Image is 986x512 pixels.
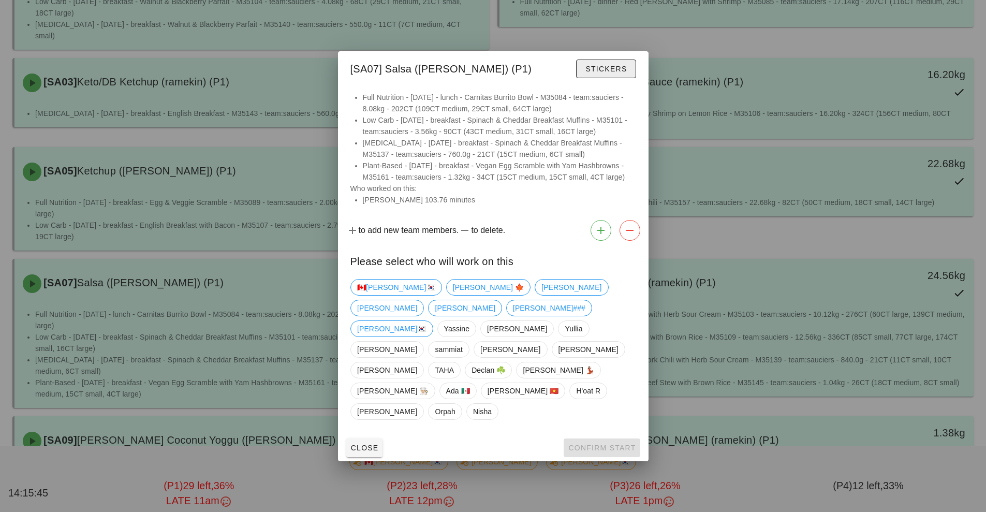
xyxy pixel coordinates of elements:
span: 🇨🇦[PERSON_NAME]🇰🇷 [357,280,435,295]
span: [PERSON_NAME] [487,321,547,337]
li: Full Nutrition - [DATE] - lunch - Carnitas Burrito Bowl - M35084 - team:sauciers - 8.08kg - 202CT... [363,92,636,114]
button: Close [346,438,383,457]
span: [PERSON_NAME] [357,300,417,316]
span: Orpah [435,404,455,419]
span: [PERSON_NAME] [357,404,417,419]
span: [PERSON_NAME] [541,280,601,295]
span: [PERSON_NAME] [480,342,540,357]
li: Plant-Based - [DATE] - breakfast - Vegan Egg Scramble with Yam Hashbrowns - M35161 - team:saucier... [363,160,636,183]
span: [PERSON_NAME]🇰🇷 [357,321,426,337]
span: H'oat R [576,383,600,399]
span: [PERSON_NAME] [558,342,618,357]
li: [PERSON_NAME] 103.76 minutes [363,194,636,206]
span: TAHA [435,362,454,378]
span: [PERSON_NAME] 🇻🇳 [487,383,558,399]
div: Please select who will work on this [338,245,649,275]
div: [SA07] Salsa ([PERSON_NAME]) (P1) [338,51,649,83]
span: Yassine [444,321,469,337]
li: Low Carb - [DATE] - breakfast - Spinach & Cheddar Breakfast Muffins - M35101 - team:sauciers - 3.... [363,114,636,137]
span: [PERSON_NAME] 🍁 [452,280,524,295]
span: [PERSON_NAME] [357,362,417,378]
span: [PERSON_NAME] [357,342,417,357]
li: [MEDICAL_DATA] - [DATE] - breakfast - Spinach & Cheddar Breakfast Muffins - M35137 - team:saucier... [363,137,636,160]
span: Nisha [473,404,491,419]
span: [PERSON_NAME] [435,300,495,316]
span: [PERSON_NAME]### [512,300,585,316]
div: Who worked on this: [338,92,649,216]
span: Ada 🇲🇽 [446,383,469,399]
span: [PERSON_NAME] 💃🏽 [523,362,594,378]
div: to add new team members. to delete. [338,216,649,245]
span: [PERSON_NAME] 👨🏼‍🍳 [357,383,429,399]
button: Stickers [576,60,636,78]
span: Stickers [585,65,627,73]
span: sammiat [435,342,463,357]
span: Declan ☘️ [472,362,505,378]
span: Close [350,444,379,452]
span: Yullia [565,321,582,337]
